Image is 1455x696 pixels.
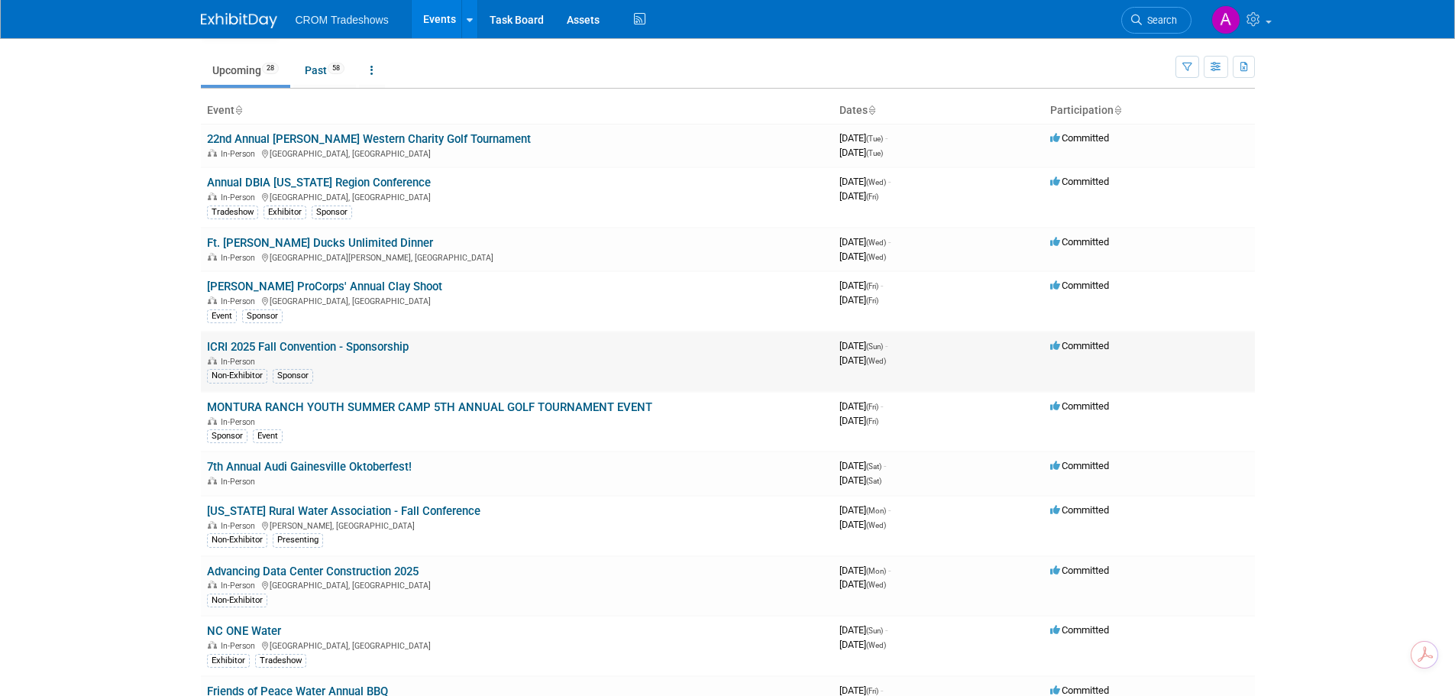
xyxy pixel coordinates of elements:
span: [DATE] [839,578,886,590]
div: [GEOGRAPHIC_DATA], [GEOGRAPHIC_DATA] [207,147,827,159]
th: Participation [1044,98,1255,124]
span: (Wed) [866,253,886,261]
span: Committed [1050,340,1109,351]
div: Tradeshow [255,654,306,668]
span: In-Person [221,521,260,531]
div: Event [253,429,283,443]
th: Dates [833,98,1044,124]
span: [DATE] [839,460,886,471]
span: In-Person [221,417,260,427]
img: In-Person Event [208,149,217,157]
div: Non-Exhibitor [207,369,267,383]
div: Non-Exhibitor [207,594,267,607]
span: In-Person [221,193,260,202]
span: [DATE] [839,504,891,516]
a: 22nd Annual [PERSON_NAME] Western Charity Golf Tournament [207,132,531,146]
div: Exhibitor [207,654,250,668]
div: [GEOGRAPHIC_DATA], [GEOGRAPHIC_DATA] [207,294,827,306]
div: [GEOGRAPHIC_DATA], [GEOGRAPHIC_DATA] [207,578,827,591]
span: Committed [1050,236,1109,248]
span: Committed [1050,132,1109,144]
span: [DATE] [839,474,881,486]
span: (Tue) [866,134,883,143]
span: - [885,132,888,144]
span: (Tue) [866,149,883,157]
span: (Wed) [866,521,886,529]
div: Exhibitor [264,206,306,219]
span: [DATE] [839,400,883,412]
span: Committed [1050,685,1109,696]
img: In-Person Event [208,296,217,304]
div: [GEOGRAPHIC_DATA], [GEOGRAPHIC_DATA] [207,639,827,651]
span: Committed [1050,280,1109,291]
span: In-Person [221,357,260,367]
span: In-Person [221,253,260,263]
img: In-Person Event [208,521,217,529]
span: [DATE] [839,132,888,144]
span: [DATE] [839,565,891,576]
span: [DATE] [839,354,886,366]
a: Sort by Participation Type [1114,104,1121,116]
span: - [884,460,886,471]
span: Committed [1050,400,1109,412]
span: Search [1142,15,1177,26]
span: [DATE] [839,294,878,306]
span: - [888,176,891,187]
span: (Fri) [866,403,878,411]
span: [DATE] [839,340,888,351]
span: In-Person [221,296,260,306]
span: (Fri) [866,296,878,305]
span: (Fri) [866,417,878,426]
span: (Mon) [866,507,886,515]
a: Search [1121,7,1191,34]
span: - [888,504,891,516]
img: Alicia Walker [1211,5,1240,34]
div: Presenting [273,533,323,547]
img: In-Person Event [208,641,217,649]
span: (Sat) [866,462,881,471]
a: Ft. [PERSON_NAME] Ducks Unlimited Dinner [207,236,433,250]
a: Past58 [293,56,356,85]
span: - [885,624,888,636]
span: - [881,280,883,291]
div: [GEOGRAPHIC_DATA][PERSON_NAME], [GEOGRAPHIC_DATA] [207,251,827,263]
span: [DATE] [839,176,891,187]
div: [PERSON_NAME], [GEOGRAPHIC_DATA] [207,519,827,531]
a: ICRI 2025 Fall Convention - Sponsorship [207,340,409,354]
img: In-Person Event [208,581,217,588]
a: Annual DBIA [US_STATE] Region Conference [207,176,431,189]
th: Event [201,98,833,124]
span: (Wed) [866,641,886,649]
a: Sort by Event Name [234,104,242,116]
div: Sponsor [273,369,313,383]
span: [DATE] [839,624,888,636]
span: In-Person [221,477,260,487]
a: Upcoming28 [201,56,290,85]
span: (Fri) [866,282,878,290]
span: [DATE] [839,685,883,696]
span: CROM Tradeshows [296,14,389,26]
span: Committed [1050,176,1109,187]
div: Non-Exhibitor [207,533,267,547]
span: (Sun) [866,626,883,635]
span: 58 [328,63,344,74]
span: (Wed) [866,238,886,247]
span: [DATE] [839,280,883,291]
a: Advancing Data Center Construction 2025 [207,565,419,578]
img: In-Person Event [208,417,217,425]
span: Committed [1050,504,1109,516]
span: Committed [1050,460,1109,471]
span: In-Person [221,149,260,159]
span: - [888,565,891,576]
span: (Sat) [866,477,881,485]
span: Committed [1050,624,1109,636]
span: (Fri) [866,193,878,201]
img: In-Person Event [208,477,217,484]
span: [DATE] [839,147,883,158]
div: Sponsor [312,206,352,219]
span: [DATE] [839,236,891,248]
a: [PERSON_NAME] ProCorps' Annual Clay Shoot [207,280,442,293]
span: (Fri) [866,687,878,695]
div: Event [207,309,237,323]
a: [US_STATE] Rural Water Association - Fall Conference [207,504,480,518]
